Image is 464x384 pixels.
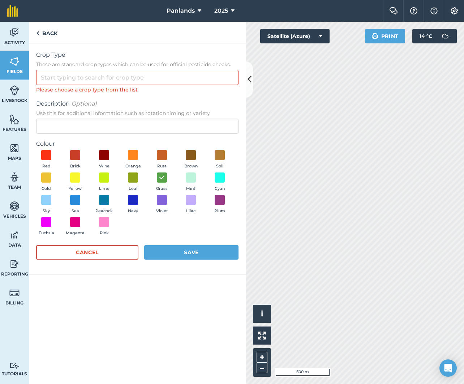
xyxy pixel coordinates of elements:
span: Lilac [186,208,196,214]
button: – [257,363,267,373]
span: Mint [186,185,196,192]
button: Wine [94,150,114,170]
img: svg+xml;base64,PHN2ZyB4bWxucz0iaHR0cDovL3d3dy53My5vcmcvMjAwMC9zdmciIHdpZHRoPSIxOCIgaGVpZ2h0PSIyNC... [159,173,165,182]
em: Optional [71,100,96,107]
span: Crop Type [36,51,239,59]
button: Navy [123,195,143,214]
span: Use this for additional information such as rotation timing or variety [36,110,239,117]
label: Colour [36,140,239,148]
span: Brick [70,163,81,170]
img: svg+xml;base64,PD94bWwgdmVyc2lvbj0iMS4wIiBlbmNvZGluZz0idXRmLTgiPz4KPCEtLSBHZW5lcmF0b3I6IEFkb2JlIE... [9,201,20,212]
img: fieldmargin Logo [7,5,18,17]
span: Magenta [66,230,85,236]
img: Two speech bubbles overlapping with the left bubble in the forefront [389,7,398,14]
span: Description [36,99,239,108]
button: Save [144,245,239,260]
span: These are standard crop types which can be used for official pesticide checks. [36,61,239,68]
span: Brown [184,163,198,170]
img: svg+xml;base64,PD94bWwgdmVyc2lvbj0iMS4wIiBlbmNvZGluZz0idXRmLTgiPz4KPCEtLSBHZW5lcmF0b3I6IEFkb2JlIE... [9,362,20,369]
button: Fuchsia [36,217,56,236]
img: svg+xml;base64,PHN2ZyB4bWxucz0iaHR0cDovL3d3dy53My5vcmcvMjAwMC9zdmciIHdpZHRoPSI1NiIgaGVpZ2h0PSI2MC... [9,56,20,67]
button: Lilac [181,195,201,214]
span: Soil [216,163,223,170]
button: Rust [152,150,172,170]
button: Lime [94,172,114,192]
span: i [261,309,263,318]
button: + [257,352,267,363]
span: Navy [128,208,138,214]
button: i [253,305,271,323]
div: Please choose a crop type from the list [36,86,239,94]
img: svg+xml;base64,PD94bWwgdmVyc2lvbj0iMS4wIiBlbmNvZGluZz0idXRmLTgiPz4KPCEtLSBHZW5lcmF0b3I6IEFkb2JlIE... [9,259,20,269]
div: Open Intercom Messenger [439,359,457,377]
button: Satellite (Azure) [260,29,330,43]
button: Leaf [123,172,143,192]
span: Cyan [215,185,225,192]
button: Brown [181,150,201,170]
span: Yellow [69,185,82,192]
img: svg+xml;base64,PHN2ZyB4bWxucz0iaHR0cDovL3d3dy53My5vcmcvMjAwMC9zdmciIHdpZHRoPSI1NiIgaGVpZ2h0PSI2MC... [9,143,20,154]
span: Sky [43,208,50,214]
span: 14 ° C [420,29,432,43]
button: Mint [181,172,201,192]
img: svg+xml;base64,PD94bWwgdmVyc2lvbj0iMS4wIiBlbmNvZGluZz0idXRmLTgiPz4KPCEtLSBHZW5lcmF0b3I6IEFkb2JlIE... [9,287,20,298]
button: Magenta [65,217,85,236]
img: svg+xml;base64,PD94bWwgdmVyc2lvbj0iMS4wIiBlbmNvZGluZz0idXRmLTgiPz4KPCEtLSBHZW5lcmF0b3I6IEFkb2JlIE... [9,27,20,38]
button: Soil [210,150,230,170]
button: Plum [210,195,230,214]
span: Plum [214,208,225,214]
img: svg+xml;base64,PHN2ZyB4bWxucz0iaHR0cDovL3d3dy53My5vcmcvMjAwMC9zdmciIHdpZHRoPSIxOSIgaGVpZ2h0PSIyNC... [371,32,378,40]
span: Panlands [167,7,195,15]
button: Sky [36,195,56,214]
button: 14 °C [412,29,457,43]
span: Peacock [95,208,113,214]
button: Grass [152,172,172,192]
button: Gold [36,172,56,192]
button: Pink [94,217,114,236]
span: Sea [72,208,79,214]
button: Yellow [65,172,85,192]
span: Rust [157,163,167,170]
span: 2025 [214,7,228,15]
span: Orange [125,163,141,170]
span: Pink [100,230,109,236]
img: A cog icon [450,7,459,14]
span: Fuchsia [39,230,54,236]
button: Cancel [36,245,138,260]
span: Gold [42,185,51,192]
img: Four arrows, one pointing top left, one top right, one bottom right and the last bottom left [258,332,266,340]
span: Grass [156,185,168,192]
button: Red [36,150,56,170]
img: svg+xml;base64,PD94bWwgdmVyc2lvbj0iMS4wIiBlbmNvZGluZz0idXRmLTgiPz4KPCEtLSBHZW5lcmF0b3I6IEFkb2JlIE... [9,230,20,240]
span: Leaf [129,185,138,192]
img: A question mark icon [409,7,418,14]
img: svg+xml;base64,PHN2ZyB4bWxucz0iaHR0cDovL3d3dy53My5vcmcvMjAwMC9zdmciIHdpZHRoPSI5IiBoZWlnaHQ9IjI0Ii... [36,29,39,38]
input: Start typing to search for crop type [36,70,239,85]
span: Red [42,163,51,170]
img: svg+xml;base64,PD94bWwgdmVyc2lvbj0iMS4wIiBlbmNvZGluZz0idXRmLTgiPz4KPCEtLSBHZW5lcmF0b3I6IEFkb2JlIE... [9,172,20,183]
a: Back [29,22,65,43]
button: Brick [65,150,85,170]
img: svg+xml;base64,PHN2ZyB4bWxucz0iaHR0cDovL3d3dy53My5vcmcvMjAwMC9zdmciIHdpZHRoPSI1NiIgaGVpZ2h0PSI2MC... [9,114,20,125]
button: Cyan [210,172,230,192]
img: svg+xml;base64,PD94bWwgdmVyc2lvbj0iMS4wIiBlbmNvZGluZz0idXRmLTgiPz4KPCEtLSBHZW5lcmF0b3I6IEFkb2JlIE... [9,85,20,96]
img: svg+xml;base64,PD94bWwgdmVyc2lvbj0iMS4wIiBlbmNvZGluZz0idXRmLTgiPz4KPCEtLSBHZW5lcmF0b3I6IEFkb2JlIE... [438,29,452,43]
span: Violet [156,208,168,214]
span: Wine [99,163,109,170]
button: Peacock [94,195,114,214]
button: Sea [65,195,85,214]
span: Lime [99,185,109,192]
button: Orange [123,150,143,170]
button: Violet [152,195,172,214]
button: Print [365,29,405,43]
img: svg+xml;base64,PHN2ZyB4bWxucz0iaHR0cDovL3d3dy53My5vcmcvMjAwMC9zdmciIHdpZHRoPSIxNyIgaGVpZ2h0PSIxNy... [430,7,438,15]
